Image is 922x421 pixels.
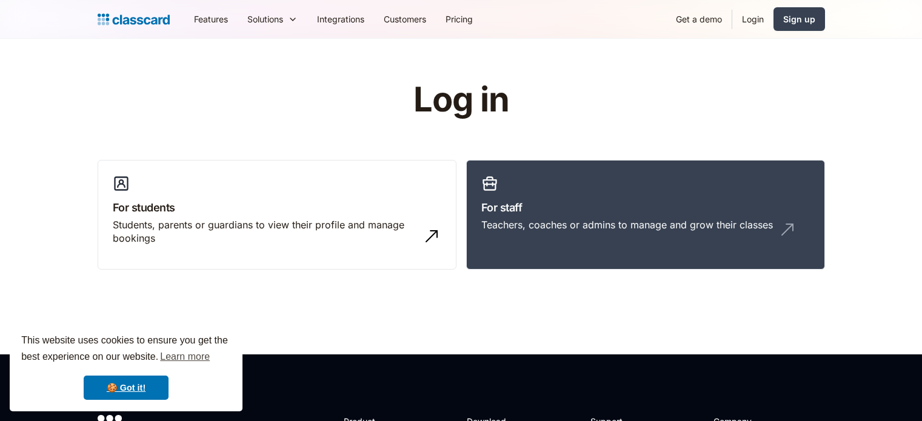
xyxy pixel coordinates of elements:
[247,13,283,25] div: Solutions
[98,11,170,28] a: home
[666,5,732,33] a: Get a demo
[481,199,810,216] h3: For staff
[238,5,307,33] div: Solutions
[98,160,456,270] a: For studentsStudents, parents or guardians to view their profile and manage bookings
[269,81,653,119] h1: Log in
[732,5,773,33] a: Login
[113,199,441,216] h3: For students
[773,7,825,31] a: Sign up
[184,5,238,33] a: Features
[481,218,773,231] div: Teachers, coaches or admins to manage and grow their classes
[158,348,212,366] a: learn more about cookies
[21,333,231,366] span: This website uses cookies to ensure you get the best experience on our website.
[307,5,374,33] a: Integrations
[84,376,169,400] a: dismiss cookie message
[10,322,242,411] div: cookieconsent
[113,218,417,245] div: Students, parents or guardians to view their profile and manage bookings
[436,5,483,33] a: Pricing
[783,13,815,25] div: Sign up
[466,160,825,270] a: For staffTeachers, coaches or admins to manage and grow their classes
[374,5,436,33] a: Customers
